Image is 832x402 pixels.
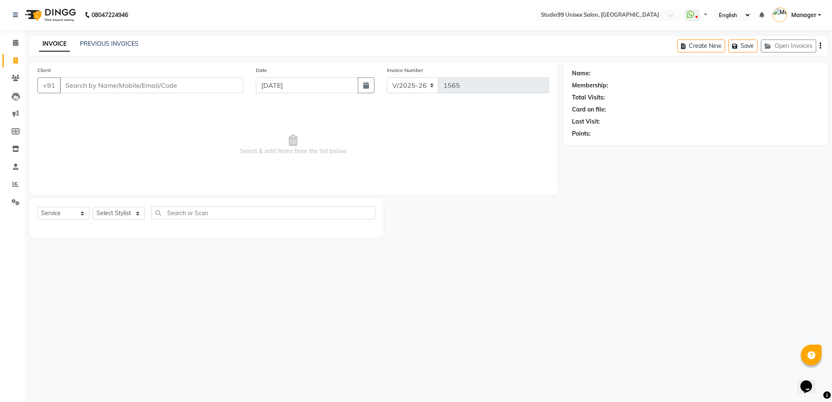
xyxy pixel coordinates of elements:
[791,11,816,20] span: Manager
[572,93,605,102] div: Total Visits:
[37,103,549,186] span: Select & add items from the list below
[761,40,816,52] button: Open Invoices
[256,67,267,74] label: Date
[37,67,51,74] label: Client
[572,81,608,90] div: Membership:
[80,40,139,47] a: PREVIOUS INVOICES
[728,40,758,52] button: Save
[21,3,78,27] img: logo
[151,206,375,219] input: Search or Scan
[572,69,591,78] div: Name:
[797,369,824,394] iframe: chat widget
[387,67,423,74] label: Invoice Number
[92,3,128,27] b: 08047224946
[37,77,61,93] button: +91
[60,77,243,93] input: Search by Name/Mobile/Email/Code
[677,40,725,52] button: Create New
[572,105,606,114] div: Card on file:
[572,129,591,138] div: Points:
[572,117,600,126] div: Last Visit:
[39,37,70,52] a: INVOICE
[773,7,787,22] img: Manager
